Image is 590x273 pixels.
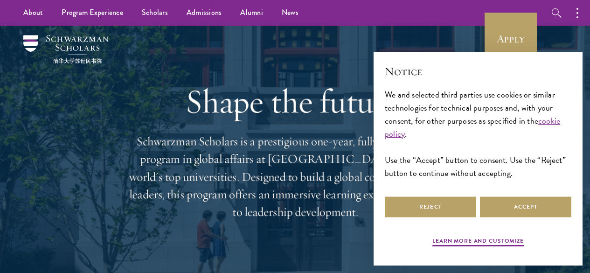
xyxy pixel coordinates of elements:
[385,114,560,140] a: cookie policy
[23,35,109,63] img: Schwarzman Scholars
[127,82,463,121] h1: Shape the future.
[385,196,476,217] button: Reject
[127,133,463,221] p: Schwarzman Scholars is a prestigious one-year, fully funded master’s program in global affairs at...
[485,13,537,65] a: Apply
[385,88,571,180] div: We and selected third parties use cookies or similar technologies for technical purposes and, wit...
[480,196,571,217] button: Accept
[385,63,571,79] h2: Notice
[432,237,524,248] button: Learn more and customize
